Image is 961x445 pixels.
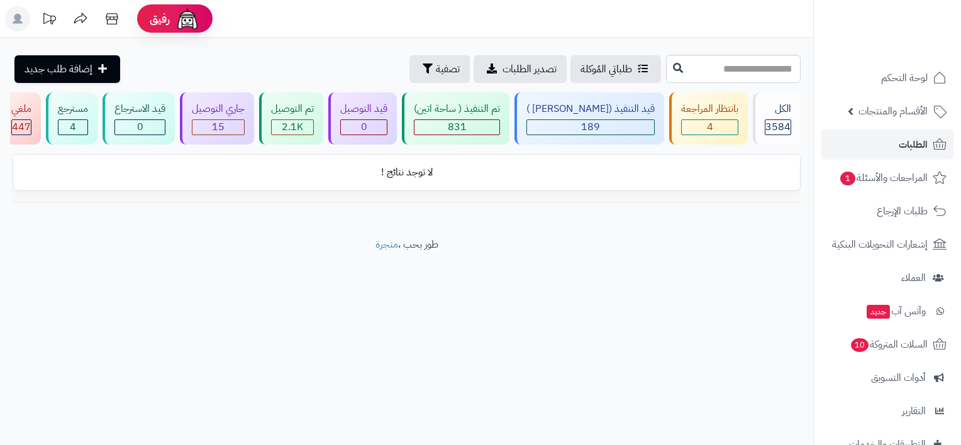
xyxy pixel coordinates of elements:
div: تم التوصيل [271,102,314,116]
span: طلباتي المُوكلة [580,62,632,77]
span: 189 [581,119,600,135]
a: السلات المتروكة10 [821,329,953,360]
div: 0 [341,120,387,135]
a: قيد التنفيذ ([PERSON_NAME] ) 189 [512,92,667,145]
a: تم التنفيذ ( ساحة اتين) 831 [399,92,512,145]
a: متجرة [375,237,398,252]
div: 2094 [272,120,313,135]
span: 2.1K [282,119,303,135]
div: 15 [192,120,244,135]
span: تصفية [436,62,460,77]
a: التقارير [821,396,953,426]
a: تم التوصيل 2.1K [257,92,326,145]
span: المراجعات والأسئلة [839,169,928,187]
a: العملاء [821,263,953,293]
span: 1 [840,172,855,185]
a: طلباتي المُوكلة [570,55,661,83]
span: إشعارات التحويلات البنكية [832,236,928,253]
a: بانتظار المراجعة 4 [667,92,750,145]
div: 831 [414,120,499,135]
a: الطلبات [821,129,953,160]
a: إضافة طلب جديد [14,55,120,83]
div: تم التنفيذ ( ساحة اتين) [414,102,500,116]
span: 0 [137,119,143,135]
span: أدوات التسويق [871,369,926,387]
div: الكل [765,102,791,116]
a: المراجعات والأسئلة1 [821,163,953,193]
a: تصدير الطلبات [474,55,567,83]
span: التقارير [902,402,926,420]
span: السلات المتروكة [850,336,928,353]
span: رفيق [150,11,170,26]
span: جديد [867,305,890,319]
span: 447 [12,119,31,135]
div: ملغي [11,102,31,116]
a: قيد التوصيل 0 [326,92,399,145]
span: 831 [448,119,467,135]
div: قيد التنفيذ ([PERSON_NAME] ) [526,102,655,116]
div: 189 [527,120,654,135]
a: جاري التوصيل 15 [177,92,257,145]
span: لوحة التحكم [881,69,928,87]
div: 4 [58,120,87,135]
div: 447 [12,120,31,135]
span: 15 [212,119,225,135]
span: طلبات الإرجاع [877,202,928,220]
span: 4 [707,119,713,135]
a: قيد الاسترجاع 0 [100,92,177,145]
span: 3584 [765,119,791,135]
span: 0 [361,119,367,135]
a: لوحة التحكم [821,63,953,93]
img: ai-face.png [175,6,200,31]
button: تصفية [409,55,470,83]
div: قيد التوصيل [340,102,387,116]
span: وآتس آب [865,302,926,320]
a: إشعارات التحويلات البنكية [821,229,953,260]
a: الكل3584 [750,92,803,145]
span: الطلبات [899,136,928,153]
a: وآتس آبجديد [821,296,953,326]
div: بانتظار المراجعة [681,102,738,116]
a: طلبات الإرجاع [821,196,953,226]
span: العملاء [901,269,926,287]
span: 10 [851,338,869,352]
div: 0 [115,120,165,135]
div: قيد الاسترجاع [114,102,165,116]
div: مسترجع [58,102,88,116]
div: 4 [682,120,738,135]
td: لا توجد نتائج ! [13,155,800,190]
a: تحديثات المنصة [33,6,65,35]
span: تصدير الطلبات [503,62,557,77]
a: مسترجع 4 [43,92,100,145]
span: 4 [70,119,76,135]
div: جاري التوصيل [192,102,245,116]
span: إضافة طلب جديد [25,62,92,77]
a: أدوات التسويق [821,363,953,393]
span: الأقسام والمنتجات [858,102,928,120]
